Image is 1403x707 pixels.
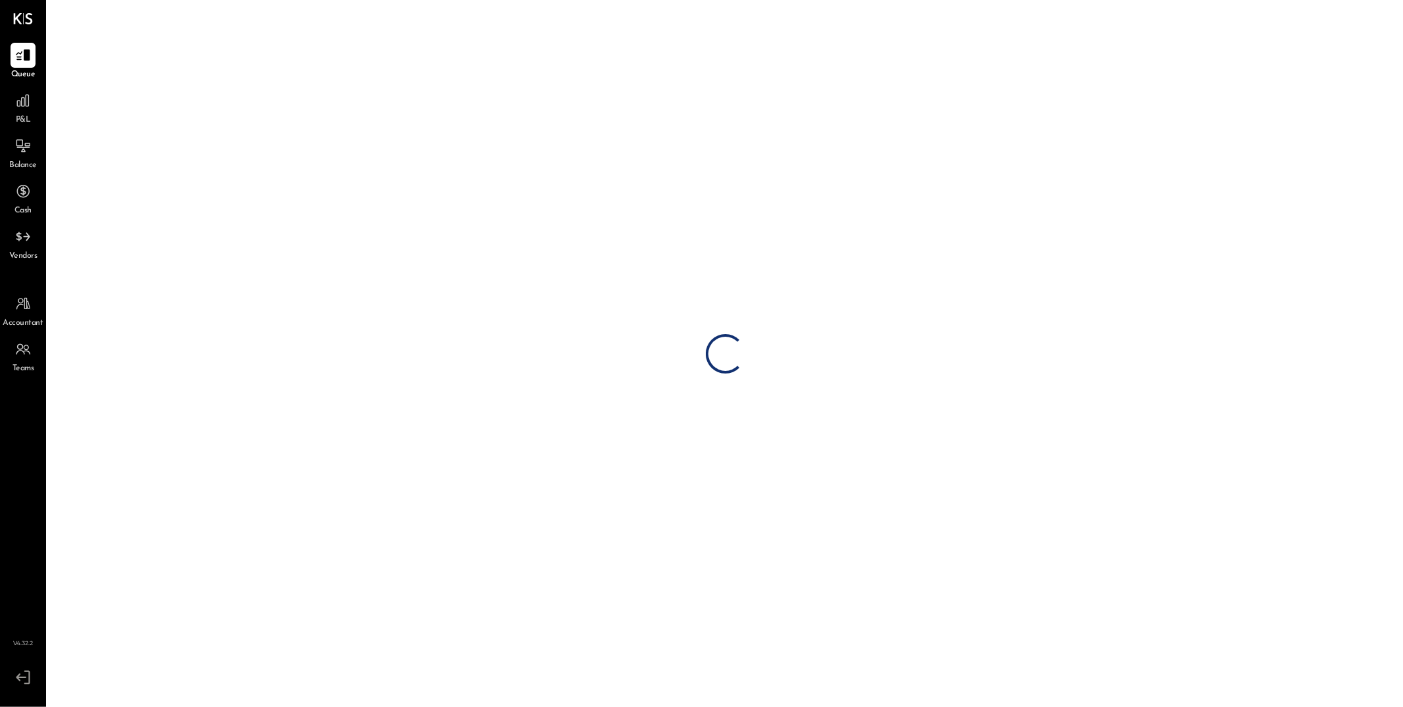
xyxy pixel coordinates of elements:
[16,114,31,126] span: P&L
[9,251,37,262] span: Vendors
[1,43,45,81] a: Queue
[3,318,43,329] span: Accountant
[11,69,36,81] span: Queue
[1,88,45,126] a: P&L
[1,224,45,262] a: Vendors
[14,205,32,217] span: Cash
[1,134,45,172] a: Balance
[12,363,34,375] span: Teams
[1,179,45,217] a: Cash
[1,291,45,329] a: Accountant
[9,160,37,172] span: Balance
[1,337,45,375] a: Teams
